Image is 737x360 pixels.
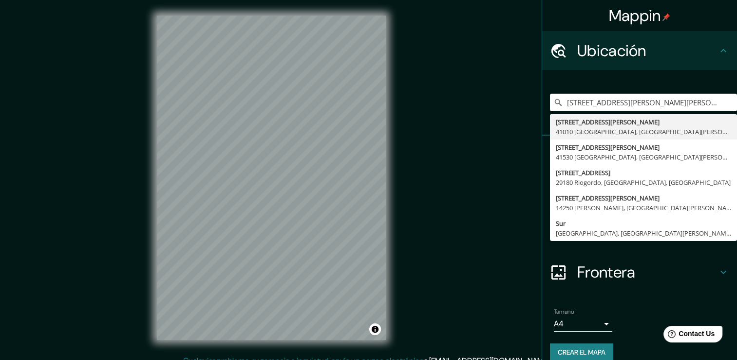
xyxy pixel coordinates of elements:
[556,203,731,213] div: 14250 [PERSON_NAME], [GEOGRAPHIC_DATA][PERSON_NAME], [GEOGRAPHIC_DATA]
[609,5,661,26] font: Mappin
[556,127,731,137] div: 41010 [GEOGRAPHIC_DATA], [GEOGRAPHIC_DATA][PERSON_NAME], [GEOGRAPHIC_DATA]
[577,41,718,60] h4: Ubicación
[157,16,386,340] canvas: Mapa
[556,178,731,187] div: 29180 Riogordo, [GEOGRAPHIC_DATA], [GEOGRAPHIC_DATA]
[558,346,605,359] font: Crear el mapa
[554,316,612,332] div: A4
[542,214,737,253] div: Diseño
[542,136,737,175] div: Pines
[556,152,731,162] div: 41530 [GEOGRAPHIC_DATA], [GEOGRAPHIC_DATA][PERSON_NAME], [GEOGRAPHIC_DATA]
[542,31,737,70] div: Ubicación
[554,308,574,316] label: Tamaño
[556,168,731,178] div: [STREET_ADDRESS]
[577,223,718,243] h4: Diseño
[556,219,731,228] div: Sur
[542,253,737,292] div: Frontera
[556,117,731,127] div: [STREET_ADDRESS][PERSON_NAME]
[550,94,737,111] input: Elige tu ciudad o área
[662,13,670,21] img: pin-icon.png
[577,262,718,282] h4: Frontera
[369,323,381,335] button: Alternar atribución
[556,228,731,238] div: [GEOGRAPHIC_DATA], [GEOGRAPHIC_DATA][PERSON_NAME], [GEOGRAPHIC_DATA]
[542,175,737,214] div: Estilo
[556,142,731,152] div: [STREET_ADDRESS][PERSON_NAME]
[556,193,731,203] div: [STREET_ADDRESS][PERSON_NAME]
[650,322,726,349] iframe: Help widget launcher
